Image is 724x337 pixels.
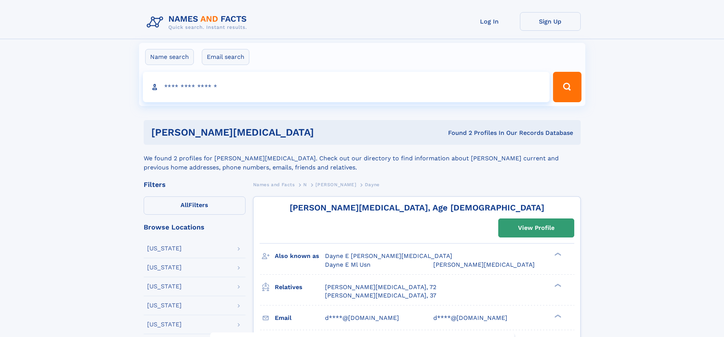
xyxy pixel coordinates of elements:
label: Name search [145,49,194,65]
a: Sign Up [520,12,581,31]
a: Log In [459,12,520,31]
div: [US_STATE] [147,302,182,309]
span: Dayne [365,182,380,187]
div: Found 2 Profiles In Our Records Database [381,129,573,137]
div: Browse Locations [144,224,246,231]
a: [PERSON_NAME][MEDICAL_DATA], Age [DEMOGRAPHIC_DATA] [290,203,544,212]
button: Search Button [553,72,581,102]
span: Dayne E [PERSON_NAME][MEDICAL_DATA] [325,252,452,259]
input: search input [143,72,550,102]
h1: [PERSON_NAME][MEDICAL_DATA] [151,128,381,137]
h3: Email [275,312,325,324]
div: [US_STATE] [147,283,182,290]
span: [PERSON_NAME][MEDICAL_DATA] [433,261,535,268]
span: Dayne E Ml Usn [325,261,371,268]
img: Logo Names and Facts [144,12,253,33]
div: Filters [144,181,246,188]
h3: Also known as [275,250,325,263]
span: [PERSON_NAME] [315,182,356,187]
a: [PERSON_NAME][MEDICAL_DATA], 72 [325,283,436,291]
a: N [303,180,307,189]
span: All [181,201,189,209]
div: ❯ [553,283,562,288]
label: Email search [202,49,249,65]
a: [PERSON_NAME][MEDICAL_DATA], 37 [325,291,436,300]
a: View Profile [499,219,574,237]
h3: Relatives [275,281,325,294]
label: Filters [144,196,246,215]
div: [US_STATE] [147,245,182,252]
div: View Profile [518,219,554,237]
div: [US_STATE] [147,264,182,271]
div: ❯ [553,313,562,318]
a: Names and Facts [253,180,295,189]
div: [US_STATE] [147,321,182,328]
div: ❯ [553,252,562,257]
span: N [303,182,307,187]
div: We found 2 profiles for [PERSON_NAME][MEDICAL_DATA]. Check out our directory to find information ... [144,145,581,172]
a: [PERSON_NAME] [315,180,356,189]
